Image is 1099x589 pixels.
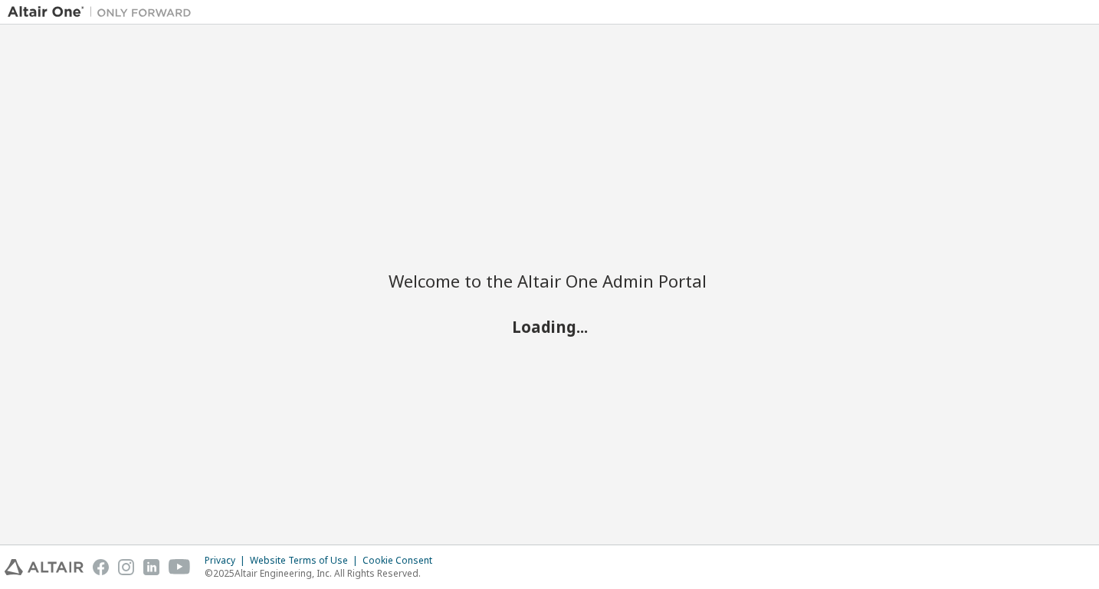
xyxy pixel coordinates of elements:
[118,559,134,575] img: instagram.svg
[93,559,109,575] img: facebook.svg
[205,567,441,580] p: © 2025 Altair Engineering, Inc. All Rights Reserved.
[389,317,710,337] h2: Loading...
[363,554,441,567] div: Cookie Consent
[205,554,250,567] div: Privacy
[250,554,363,567] div: Website Terms of Use
[389,270,710,291] h2: Welcome to the Altair One Admin Portal
[143,559,159,575] img: linkedin.svg
[169,559,191,575] img: youtube.svg
[5,559,84,575] img: altair_logo.svg
[8,5,199,20] img: Altair One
